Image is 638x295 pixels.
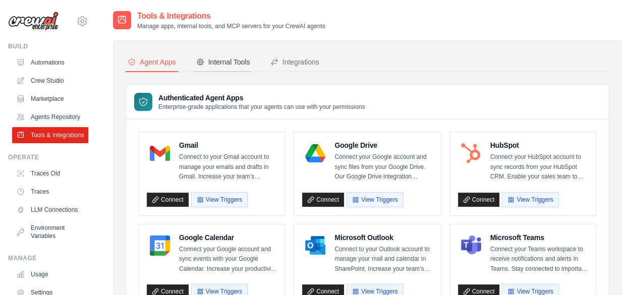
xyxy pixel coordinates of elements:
[490,232,588,243] h4: Microsoft Teams
[191,192,248,207] button: View Triggers
[12,54,88,71] a: Automations
[461,143,481,163] img: HubSpot Logo
[12,266,88,282] a: Usage
[12,73,88,89] a: Crew Studio
[179,232,277,243] h4: Google Calendar
[179,140,277,150] h4: Gmail
[12,91,88,107] a: Marketplace
[334,245,432,274] p: Connect to your Outlook account to manage your mail and calendar in SharePoint. Increase your tea...
[8,12,59,31] img: Logo
[8,254,88,262] div: Manage
[150,143,170,163] img: Gmail Logo
[458,193,500,207] a: Connect
[137,22,325,30] p: Manage apps, internal tools, and MCP servers for your CrewAI agents
[502,192,558,207] button: View Triggers
[128,57,176,67] div: Agent Apps
[334,232,432,243] h4: Microsoft Outlook
[12,202,88,218] a: LLM Connections
[305,235,325,256] img: Microsoft Outlook Logo
[179,152,277,182] p: Connect to your Gmail account to manage your emails and drafts in Gmail. Increase your team’s pro...
[346,192,403,207] button: View Triggers
[196,57,250,67] div: Internal Tools
[268,53,321,72] button: Integrations
[137,10,325,22] h2: Tools & Integrations
[150,235,170,256] img: Google Calendar Logo
[12,184,88,200] a: Traces
[334,152,432,182] p: Connect your Google account and sync files from your Google Drive. Our Google Drive integration e...
[12,220,88,244] a: Environment Variables
[194,53,252,72] button: Internal Tools
[305,143,325,163] img: Google Drive Logo
[158,103,365,111] p: Enterprise-grade applications that your agents can use with your permissions
[158,93,365,103] h3: Authenticated Agent Apps
[490,152,588,182] p: Connect your HubSpot account to sync records from your HubSpot CRM. Enable your sales team to clo...
[461,235,481,256] img: Microsoft Teams Logo
[8,42,88,50] div: Build
[147,193,189,207] a: Connect
[270,57,319,67] div: Integrations
[12,109,88,125] a: Agents Repository
[8,153,88,161] div: Operate
[179,245,277,274] p: Connect your Google account and sync events with your Google Calendar. Increase your productivity...
[490,140,588,150] h4: HubSpot
[334,140,432,150] h4: Google Drive
[490,245,588,274] p: Connect your Teams workspace to receive notifications and alerts in Teams. Stay connected to impo...
[126,53,178,72] button: Agent Apps
[12,165,88,182] a: Traces Old
[12,127,88,143] a: Tools & Integrations
[302,193,344,207] a: Connect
